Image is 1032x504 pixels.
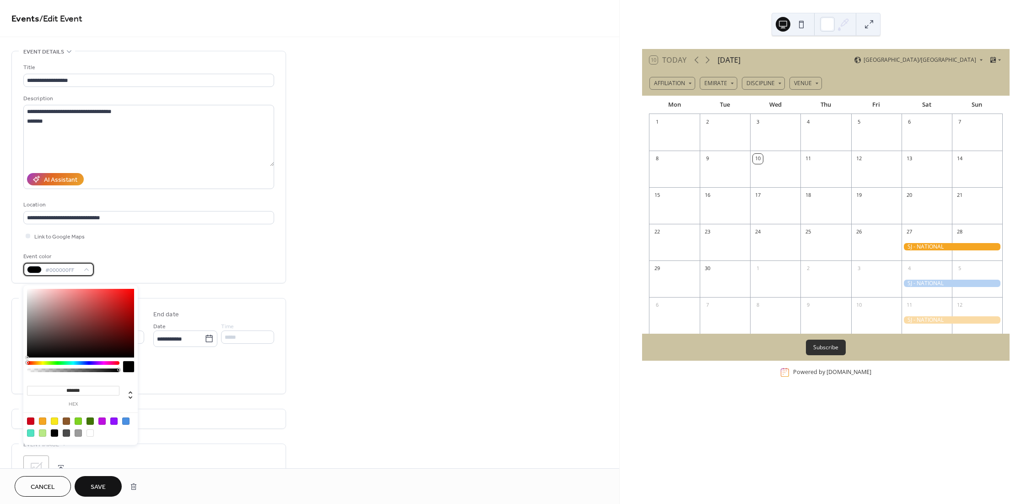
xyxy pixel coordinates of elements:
div: 16 [702,190,713,201]
div: 10 [753,154,763,164]
div: [DATE] [718,54,740,65]
button: Cancel [15,476,71,497]
div: Thu [800,96,851,114]
button: Save [75,476,122,497]
a: [DOMAIN_NAME] [827,368,871,376]
div: ••• [12,409,286,428]
div: 27 [904,227,914,237]
div: 22 [652,227,662,237]
div: 11 [803,154,813,164]
span: Event details [23,47,64,57]
div: 3 [753,117,763,127]
div: 10 [854,300,864,310]
div: #F5A623 [39,417,46,425]
div: 8 [652,154,662,164]
div: 2 [803,264,813,274]
div: 11 [904,300,914,310]
div: Tue [700,96,750,114]
div: Event color [23,252,92,261]
div: Powered by [793,368,871,376]
a: Events [11,10,39,28]
div: 20 [904,190,914,201]
div: Sun [952,96,1002,114]
div: #F8E71C [51,417,58,425]
div: 21 [955,190,965,201]
div: 5 [955,264,965,274]
div: 12 [854,154,864,164]
div: SJ - NATIONAL [902,280,1002,287]
div: 7 [955,117,965,127]
div: #9B9B9B [75,429,82,437]
div: 29 [652,264,662,274]
div: Sat [902,96,952,114]
div: 1 [652,117,662,127]
div: #8B572A [63,417,70,425]
span: Event image [23,440,59,450]
span: [GEOGRAPHIC_DATA]/[GEOGRAPHIC_DATA] [864,57,976,63]
div: 4 [803,117,813,127]
div: 4 [904,264,914,274]
div: #000000 [51,429,58,437]
div: ; [23,455,49,481]
div: #50E3C2 [27,429,34,437]
div: #FFFFFF [86,429,94,437]
div: AI Assistant [44,175,77,185]
div: Mon [649,96,700,114]
div: 26 [854,227,864,237]
div: Description [23,94,272,103]
div: 25 [803,227,813,237]
div: 9 [803,300,813,310]
span: Cancel [31,482,55,492]
div: 19 [854,190,864,201]
div: 14 [955,154,965,164]
span: / Edit Event [39,10,82,28]
div: 8 [753,300,763,310]
span: Time [221,322,234,331]
span: Date [153,322,166,331]
div: 5 [854,117,864,127]
div: 12 [955,300,965,310]
div: SJ - NATIONAL [902,243,1002,251]
div: 24 [753,227,763,237]
div: #9013FE [110,417,118,425]
div: 1 [753,264,763,274]
div: 23 [702,227,713,237]
div: Wed [750,96,800,114]
div: Fri [851,96,902,114]
div: 18 [803,190,813,201]
div: SJ - NATIONAL [902,316,1002,324]
span: Save [91,482,106,492]
button: AI Assistant [27,173,84,185]
div: #7ED321 [75,417,82,425]
div: 6 [652,300,662,310]
div: #417505 [86,417,94,425]
div: 7 [702,300,713,310]
div: 2 [702,117,713,127]
div: #B8E986 [39,429,46,437]
div: #BD10E0 [98,417,106,425]
span: #000000FF [45,266,79,275]
div: 28 [955,227,965,237]
div: 30 [702,264,713,274]
div: Location [23,200,272,210]
span: Link to Google Maps [34,232,85,242]
div: Title [23,63,272,72]
div: #D0021B [27,417,34,425]
button: Subscribe [806,340,846,355]
label: hex [27,402,119,407]
div: End date [153,310,179,320]
div: 3 [854,264,864,274]
div: 13 [904,154,914,164]
div: 15 [652,190,662,201]
div: 9 [702,154,713,164]
div: #4A4A4A [63,429,70,437]
div: #4A90E2 [122,417,130,425]
div: 17 [753,190,763,201]
div: 6 [904,117,914,127]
